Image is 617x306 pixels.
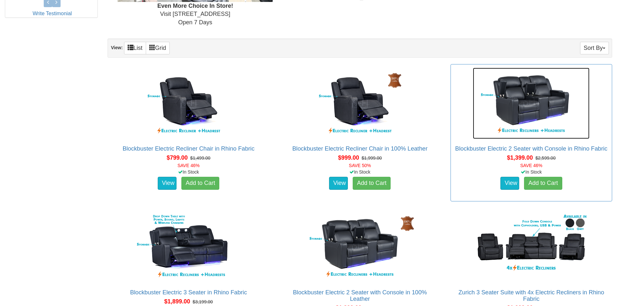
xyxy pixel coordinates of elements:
[181,177,219,190] a: Add to Cart
[106,169,270,175] div: In Stock
[473,211,589,283] img: Zurich 3 Seater Suite with 4x Electric Recliners in Rhino Fabric
[520,163,542,168] font: SAVE 46%
[193,299,213,304] del: $3,199.00
[146,42,170,54] a: Grid
[458,289,604,302] a: Zurich 3 Seater Suite with 4x Electric Recliners in Rhino Fabric
[166,154,188,161] span: $799.00
[33,11,72,16] a: Write Testimonial
[130,289,247,296] a: Blockbuster Electric 3 Seater in Rhino Fabric
[164,298,190,305] span: $1,899.00
[455,145,607,152] a: Blockbuster Electric 2 Seater with Console in Rhino Fabric
[122,145,254,152] a: Blockbuster Electric Recliner Chair in Rhino Fabric
[278,169,442,175] div: In Stock
[190,155,210,161] del: $1,499.00
[124,42,146,54] a: List
[130,211,247,283] img: Blockbuster Electric 3 Seater in Rhino Fabric
[338,154,359,161] span: $999.00
[302,68,418,139] img: Blockbuster Electric Recliner Chair in 100% Leather
[349,163,371,168] font: SAVE 50%
[580,42,609,54] button: Sort By
[302,211,418,283] img: Blockbuster Electric 2 Seater with Console in 100% Leather
[507,154,533,161] span: $1,399.00
[524,177,562,190] a: Add to Cart
[111,45,122,50] strong: View:
[177,163,200,168] font: SAVE 46%
[362,155,382,161] del: $1,999.00
[449,169,613,175] div: In Stock
[158,177,177,190] a: View
[353,177,391,190] a: Add to Cart
[329,177,348,190] a: View
[473,68,589,139] img: Blockbuster Electric 2 Seater with Console in Rhino Fabric
[293,289,427,302] a: Blockbuster Electric 2 Seater with Console in 100% Leather
[500,177,519,190] a: View
[292,145,428,152] a: Blockbuster Electric Recliner Chair in 100% Leather
[130,68,247,139] img: Blockbuster Electric Recliner Chair in Rhino Fabric
[157,3,233,9] b: Even More Choice In Store!
[535,155,555,161] del: $2,599.00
